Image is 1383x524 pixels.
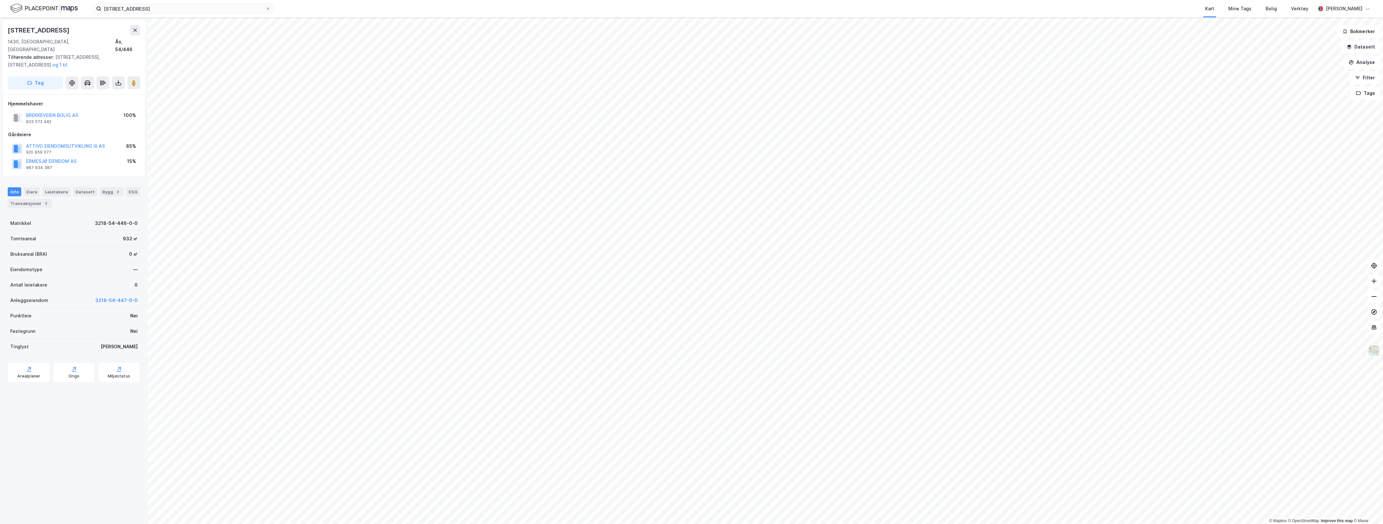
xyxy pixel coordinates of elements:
div: Antall leietakere [10,281,47,289]
div: Bolig [1266,5,1277,13]
div: Anleggseiendom [10,297,48,304]
button: Datasett [1341,40,1380,53]
div: Bruksareal (BRA) [10,250,47,258]
div: 920 859 577 [26,150,51,155]
button: Tag [8,76,63,89]
div: Nei [130,312,138,320]
button: 3218-54-447-0-0 [95,297,138,304]
div: [PERSON_NAME] [101,343,138,351]
a: Mapbox [1269,519,1287,523]
div: Leietakere [42,187,70,196]
div: Gårdeiere [8,131,140,138]
a: OpenStreetMap [1288,519,1319,523]
div: Festegrunn [10,327,35,335]
div: 85% [126,142,136,150]
div: Bygg [100,187,124,196]
div: Kart [1205,5,1214,13]
div: 2 [43,200,49,207]
div: Matrikkel [10,219,31,227]
div: Ås, 54/446 [115,38,140,53]
div: Punktleie [10,312,32,320]
div: Info [8,187,21,196]
div: 0 [134,281,138,289]
div: 100% [124,111,136,119]
div: 987 934 387 [26,165,52,170]
div: 1430, [GEOGRAPHIC_DATA], [GEOGRAPHIC_DATA] [8,38,115,53]
div: [PERSON_NAME] [1326,5,1362,13]
input: Søk på adresse, matrikkel, gårdeiere, leietakere eller personer [101,4,265,13]
div: Arealplaner [17,374,40,379]
div: 15% [127,157,136,165]
div: 833 572 482 [26,119,51,124]
img: Z [1368,344,1380,357]
a: Improve this map [1321,519,1353,523]
div: ESG [126,187,140,196]
div: Kontrollprogram for chat [1351,493,1383,524]
div: Eiere [24,187,40,196]
div: Miljøstatus [108,374,130,379]
span: Tilhørende adresser: [8,54,55,60]
div: — [133,266,138,273]
div: Origo [69,374,80,379]
div: 932 ㎡ [123,235,138,243]
div: Hjemmelshaver [8,100,140,108]
div: Eiendomstype [10,266,42,273]
div: Transaksjoner [8,199,52,208]
div: Tinglyst [10,343,29,351]
div: Mine Tags [1228,5,1251,13]
iframe: Chat Widget [1351,493,1383,524]
img: logo.f888ab2527a4732fd821a326f86c7f29.svg [10,3,78,14]
div: [STREET_ADDRESS] [8,25,71,35]
button: Bokmerker [1337,25,1380,38]
button: Tags [1351,87,1380,100]
div: 2 [114,189,121,195]
button: Filter [1350,71,1380,84]
div: [STREET_ADDRESS], [STREET_ADDRESS] [8,53,135,69]
div: Nei [130,327,138,335]
div: Verktøy [1291,5,1308,13]
button: Analyse [1343,56,1380,69]
div: 3218-54-446-0-0 [95,219,138,227]
div: 0 ㎡ [129,250,138,258]
div: Datasett [73,187,97,196]
div: Tomteareal [10,235,36,243]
